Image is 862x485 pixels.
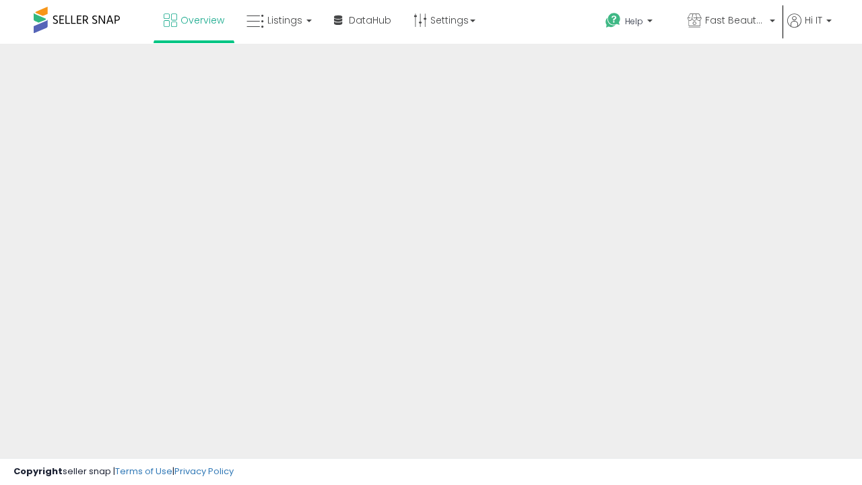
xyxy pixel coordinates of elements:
[787,13,832,44] a: Hi IT
[174,465,234,478] a: Privacy Policy
[267,13,302,27] span: Listings
[13,465,63,478] strong: Copyright
[595,2,675,44] a: Help
[115,465,172,478] a: Terms of Use
[13,465,234,478] div: seller snap | |
[805,13,822,27] span: Hi IT
[705,13,766,27] span: Fast Beauty ([GEOGRAPHIC_DATA])
[349,13,391,27] span: DataHub
[180,13,224,27] span: Overview
[625,15,643,27] span: Help
[605,12,622,29] i: Get Help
